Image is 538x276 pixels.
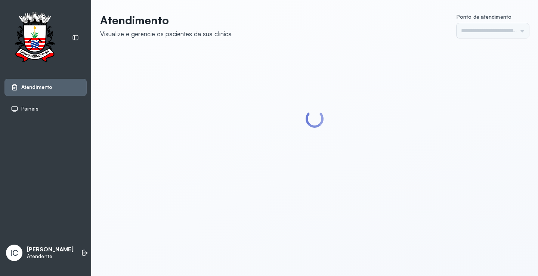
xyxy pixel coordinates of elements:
[100,13,232,27] p: Atendimento
[100,30,232,38] div: Visualize e gerencie os pacientes da sua clínica
[457,13,511,20] span: Ponto de atendimento
[21,84,52,90] span: Atendimento
[8,12,62,64] img: Logotipo do estabelecimento
[11,84,80,91] a: Atendimento
[21,106,38,112] span: Painéis
[27,253,74,260] p: Atendente
[27,246,74,253] p: [PERSON_NAME]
